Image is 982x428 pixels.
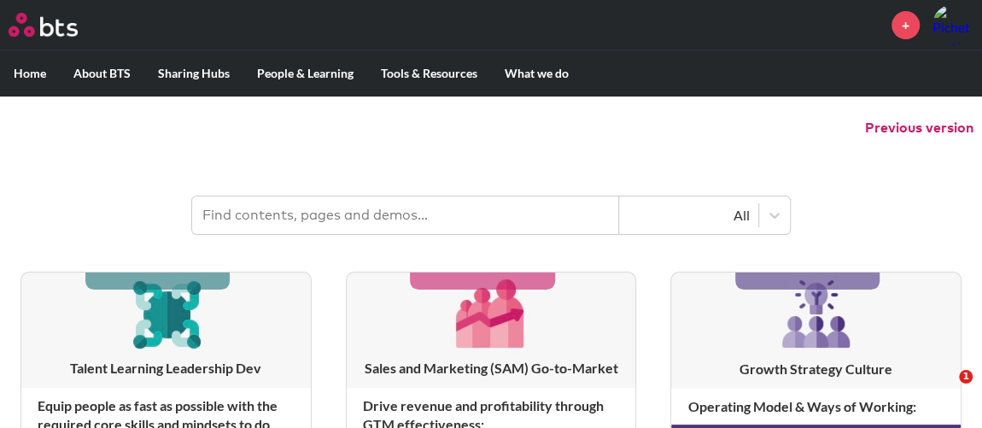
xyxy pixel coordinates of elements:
[21,359,311,378] h3: Talent Learning Leadership Dev
[775,273,857,355] img: [object Object]
[243,51,367,96] label: People & Learning
[924,370,965,411] iframe: Intercom live chat
[192,196,619,234] input: Find contents, pages and demos...
[60,51,144,96] label: About BTS
[491,51,582,96] label: What we do
[932,4,973,45] img: Pichet Danthainum
[9,13,78,37] img: BTS Logo
[959,370,973,384] span: 1
[367,51,491,96] label: Tools & Resources
[865,119,973,138] button: Previous version
[144,51,243,96] label: Sharing Hubs
[347,359,636,378] h3: Sales and Marketing (SAM) Go-to-Market
[450,273,531,354] img: [object Object]
[891,11,920,39] a: +
[628,206,750,225] div: All
[671,389,961,425] h4: Operating Model & Ways of Working :
[126,273,207,354] img: [object Object]
[932,4,973,45] a: Profile
[671,360,961,378] h3: Growth Strategy Culture
[9,13,109,37] a: Go home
